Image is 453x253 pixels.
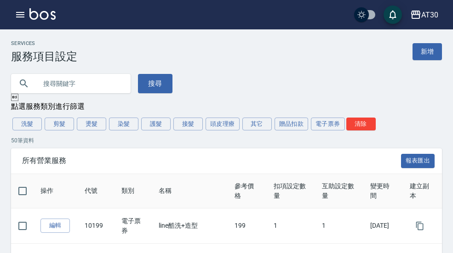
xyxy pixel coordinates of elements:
[413,43,442,60] a: 新增
[11,136,442,145] p: 50 筆資料
[242,118,272,130] button: 其它
[151,208,227,243] td: line酷洗+造型
[206,118,240,130] button: 頭皮理療
[275,118,309,130] button: 贈品扣款
[11,102,442,112] div: 點選服務類別進行篩選
[109,118,138,130] button: 染髮
[141,118,171,130] button: 護髮
[401,156,435,164] a: 報表匯出
[29,8,56,20] img: Logo
[315,208,363,243] td: 1
[37,71,123,96] input: 搜尋關鍵字
[11,50,77,63] h3: 服務項目設定
[138,74,172,93] button: 搜尋
[77,208,114,243] td: 10199
[45,118,74,130] button: 剪髮
[401,154,435,168] button: 報表匯出
[266,208,315,243] td: 1
[12,118,42,130] button: 洗髮
[114,174,151,208] th: 類別
[363,208,402,243] td: [DATE]
[315,174,363,208] th: 互助設定數量
[114,208,151,243] td: 電子票券
[77,174,114,208] th: 代號
[421,9,438,21] div: AT30
[227,174,266,208] th: 參考價格
[33,174,77,208] th: 操作
[11,40,77,46] h2: Services
[311,118,345,130] button: 電子票券
[266,174,315,208] th: 扣項設定數量
[173,118,203,130] button: 接髮
[407,6,442,24] button: AT30
[40,219,70,233] a: 編輯
[363,174,402,208] th: 變更時間
[384,6,402,24] button: save
[346,118,376,130] button: 清除
[77,118,106,130] button: 燙髮
[402,174,442,208] th: 建立副本
[227,208,266,243] td: 199
[22,156,401,165] span: 所有營業服務
[151,174,227,208] th: 名稱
